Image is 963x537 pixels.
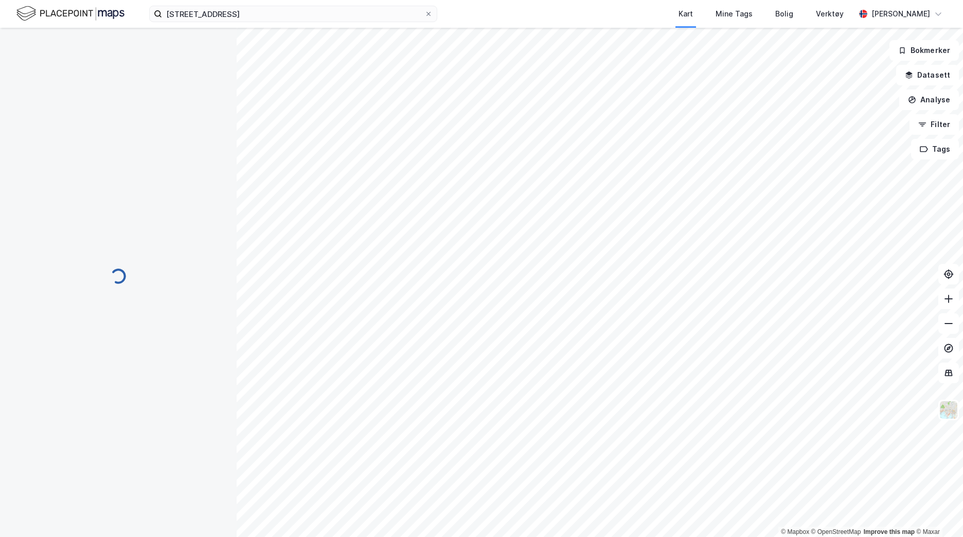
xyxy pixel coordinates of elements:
img: logo.f888ab2527a4732fd821a326f86c7f29.svg [16,5,124,23]
a: Mapbox [781,528,809,535]
button: Filter [909,114,959,135]
div: Bolig [775,8,793,20]
div: [PERSON_NAME] [871,8,930,20]
div: Kart [679,8,693,20]
div: Kontrollprogram for chat [912,488,963,537]
input: Søk på adresse, matrikkel, gårdeiere, leietakere eller personer [162,6,424,22]
button: Analyse [899,89,959,110]
div: Verktøy [816,8,844,20]
img: spinner.a6d8c91a73a9ac5275cf975e30b51cfb.svg [110,268,127,284]
button: Datasett [896,65,959,85]
a: OpenStreetMap [811,528,861,535]
button: Bokmerker [889,40,959,61]
img: Z [939,400,958,420]
a: Improve this map [864,528,915,535]
iframe: Chat Widget [912,488,963,537]
button: Tags [911,139,959,159]
div: Mine Tags [716,8,753,20]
